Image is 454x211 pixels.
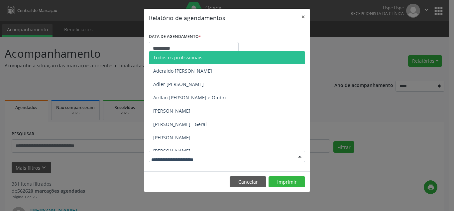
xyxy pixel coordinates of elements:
[269,176,305,188] button: Imprimir
[153,121,207,127] span: [PERSON_NAME] - Geral
[153,94,227,101] span: Airllan [PERSON_NAME] e Ombro
[153,81,204,87] span: Adler [PERSON_NAME]
[153,134,190,141] span: [PERSON_NAME]
[153,148,190,154] span: [PERSON_NAME]
[296,9,310,25] button: Close
[153,108,190,114] span: [PERSON_NAME]
[149,32,201,42] label: DATA DE AGENDAMENTO
[230,176,266,188] button: Cancelar
[153,54,202,61] span: Todos os profissionais
[153,68,212,74] span: Aderaldo [PERSON_NAME]
[149,13,225,22] h5: Relatório de agendamentos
